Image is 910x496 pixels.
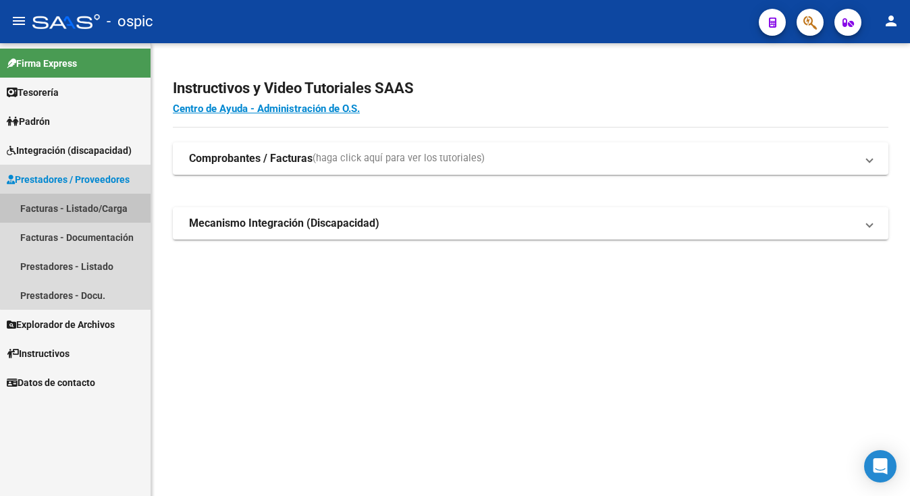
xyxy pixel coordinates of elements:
span: - ospic [107,7,153,36]
span: Instructivos [7,346,70,361]
span: Integración (discapacidad) [7,143,132,158]
strong: Mecanismo Integración (Discapacidad) [189,216,379,231]
span: Firma Express [7,56,77,71]
span: (haga click aquí para ver los tutoriales) [313,151,485,166]
mat-icon: person [883,13,899,29]
span: Prestadores / Proveedores [7,172,130,187]
mat-expansion-panel-header: Comprobantes / Facturas(haga click aquí para ver los tutoriales) [173,142,888,175]
span: Padrón [7,114,50,129]
span: Datos de contacto [7,375,95,390]
strong: Comprobantes / Facturas [189,151,313,166]
div: Open Intercom Messenger [864,450,896,483]
a: Centro de Ayuda - Administración de O.S. [173,103,360,115]
span: Tesorería [7,85,59,100]
span: Explorador de Archivos [7,317,115,332]
mat-expansion-panel-header: Mecanismo Integración (Discapacidad) [173,207,888,240]
mat-icon: menu [11,13,27,29]
h2: Instructivos y Video Tutoriales SAAS [173,76,888,101]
